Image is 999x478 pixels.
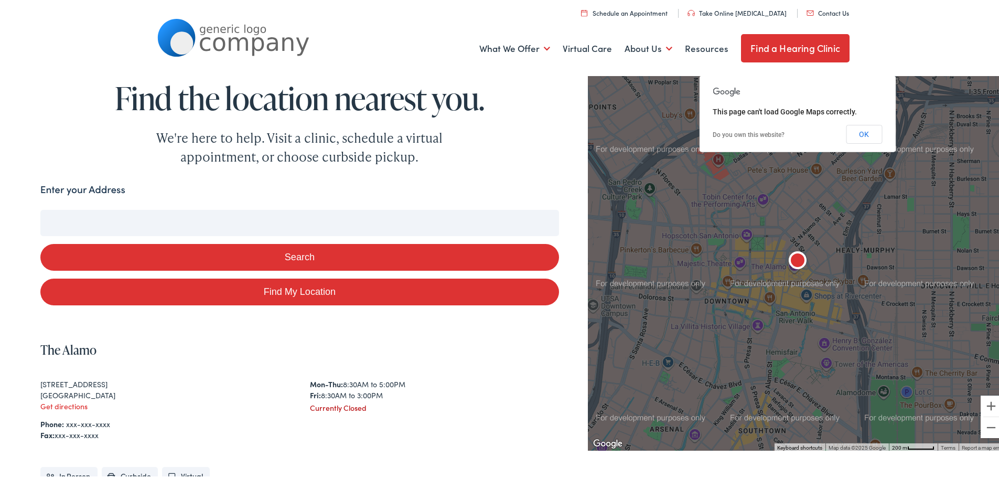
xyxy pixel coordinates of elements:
[310,388,321,398] strong: Fri:
[741,32,850,60] a: Find a Hearing Clinic
[688,6,787,15] a: Take Online [MEDICAL_DATA]
[713,129,785,136] a: Do you own this website?
[40,208,559,234] input: Enter your address or zip code
[829,443,886,449] span: Map data ©2025 Google
[310,377,559,399] div: 8:30AM to 5:00PM 8:30AM to 3:00PM
[66,417,110,427] a: xxx-xxx-xxxx
[563,27,612,66] a: Virtual Care
[40,428,559,439] div: xxx-xxx-xxxx
[807,8,814,14] img: utility icon
[581,7,587,14] img: utility icon
[40,180,125,195] label: Enter your Address
[685,27,728,66] a: Resources
[941,443,955,449] a: Terms (opens in new tab)
[40,399,88,409] a: Get directions
[590,435,625,449] img: Google
[40,417,64,427] strong: Phone:
[688,8,695,14] img: utility icon
[479,27,550,66] a: What We Offer
[40,242,559,269] button: Search
[777,442,822,450] button: Keyboard shortcuts
[40,377,289,388] div: [STREET_ADDRESS]
[40,388,289,399] div: [GEOGRAPHIC_DATA]
[785,247,810,272] div: The Alamo
[713,105,857,114] span: This page can't load Google Maps correctly.
[310,400,559,411] div: Currently Closed
[807,6,849,15] a: Contact Us
[625,27,672,66] a: About Us
[132,126,467,164] div: We're here to help. Visit a clinic, schedule a virtual appointment, or choose curbside pickup.
[846,123,882,142] button: OK
[590,435,625,449] a: Open this area in Google Maps (opens a new window)
[581,6,668,15] a: Schedule an Appointment
[889,441,938,449] button: Map Scale: 200 m per 48 pixels
[40,428,55,438] strong: Fax:
[40,79,559,113] h1: Find the location nearest you.
[40,339,96,356] a: The Alamo
[310,377,343,387] strong: Mon-Thu:
[892,443,907,449] span: 200 m
[40,277,559,303] a: Find My Location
